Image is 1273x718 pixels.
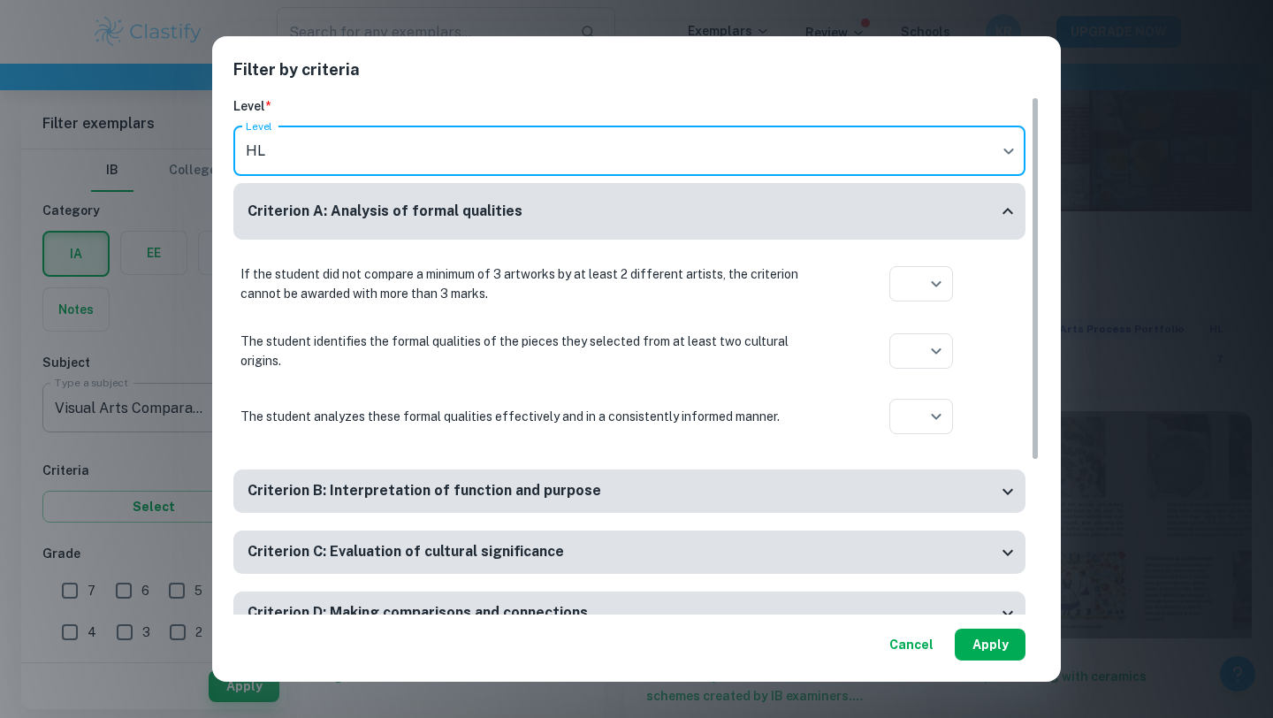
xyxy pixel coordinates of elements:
h6: Criterion A: Analysis of formal qualities [248,201,522,223]
div: Criterion B: Interpretation of function and purpose [233,470,1025,513]
p: The student identifies the formal qualities of the pieces they selected from at least two cultura... [240,332,824,370]
h6: Criterion D: Making comparisons and connections [248,602,588,624]
div: Criterion D: Making comparisons and connections [233,592,1025,635]
h6: Criterion B: Interpretation of function and purpose [248,480,601,502]
div: HL [233,126,1025,176]
h2: Filter by criteria [233,57,1040,96]
p: If the student did not compare a minimum of 3 artworks by at least 2 different artists, the crite... [240,264,824,303]
p: The student analyzes these formal qualities effectively and in a consistently informed manner. [240,407,824,426]
button: Apply [955,629,1025,661]
div: Criterion A: Analysis of formal qualities [233,183,1025,241]
label: Level [246,118,272,134]
div: Criterion C: Evaluation of cultural significance [233,531,1025,574]
button: Cancel [882,629,941,661]
h6: Criterion C: Evaluation of cultural significance [248,541,564,563]
h6: Level [233,96,1025,116]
